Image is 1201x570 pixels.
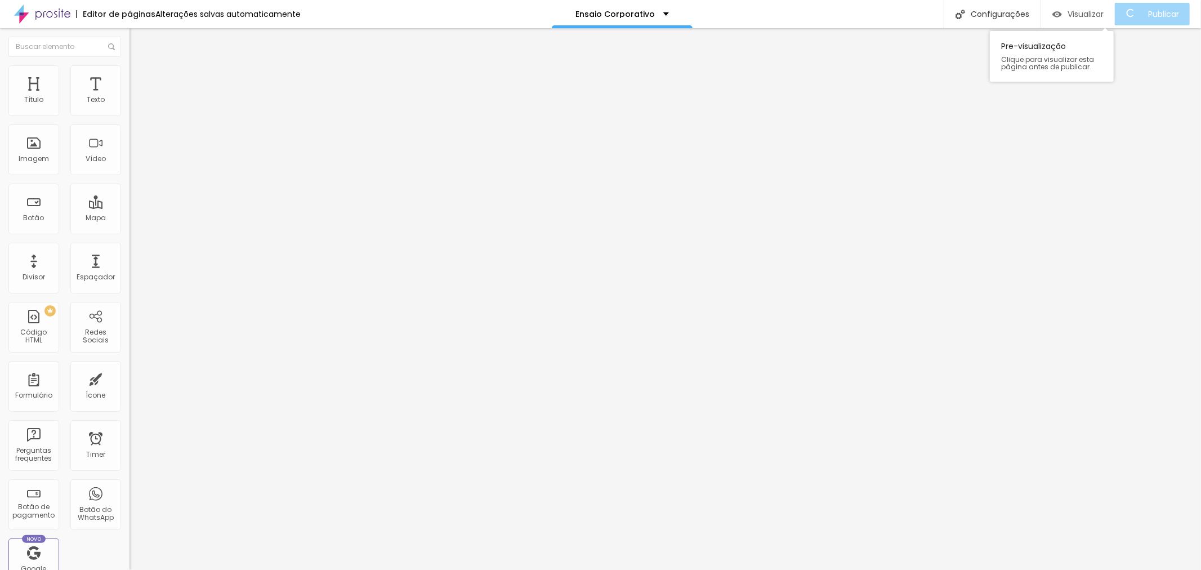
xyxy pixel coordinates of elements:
div: Editor de páginas [76,10,155,18]
span: Visualizar [1068,10,1104,19]
div: Redes Sociais [73,328,118,345]
div: Formulário [15,391,52,399]
div: Novo [22,535,46,543]
div: Imagem [19,155,49,163]
div: Vídeo [86,155,106,163]
div: Texto [87,96,105,104]
div: Código HTML [11,328,56,345]
p: Ensaio Corporativo [575,10,655,18]
input: Buscar elemento [8,37,121,57]
div: Espaçador [77,273,115,281]
button: Publicar [1115,3,1190,25]
img: Icone [108,43,115,50]
div: Pre-visualização [990,31,1114,82]
span: Publicar [1148,10,1179,19]
div: Mapa [86,214,106,222]
div: Perguntas frequentes [11,447,56,463]
img: view-1.svg [1052,10,1062,19]
div: Botão de pagamento [11,503,56,519]
span: Clique para visualizar esta página antes de publicar. [1001,56,1102,70]
div: Ícone [86,391,106,399]
div: Alterações salvas automaticamente [155,10,301,18]
img: Icone [956,10,965,19]
div: Botão [24,214,44,222]
div: Título [24,96,43,104]
button: Visualizar [1041,3,1115,25]
div: Divisor [23,273,45,281]
div: Botão do WhatsApp [73,506,118,522]
iframe: Editor [130,28,1201,570]
div: Timer [86,451,105,458]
